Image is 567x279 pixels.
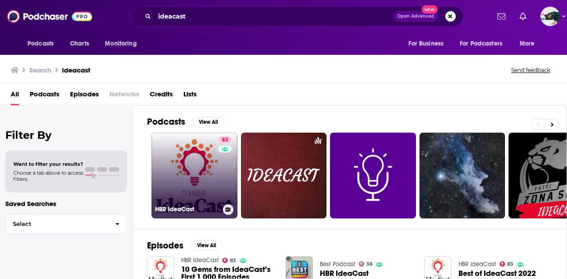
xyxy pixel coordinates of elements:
a: HBR IdeaCast [320,270,369,277]
h3: ideacast [62,66,90,74]
a: HBR IdeaCast [458,260,496,268]
span: Podcasts [27,38,54,50]
span: 83 [230,259,236,263]
a: Show notifications dropdown [494,9,509,24]
span: Want to filter your results? [13,161,83,167]
button: open menu [513,35,546,52]
a: HBR IdeaCast [181,256,219,264]
a: Episodes [70,87,99,105]
button: Open AdvancedNew [393,11,438,22]
h2: Filter By [5,129,127,141]
span: Networks [109,87,139,105]
span: 38 [366,262,373,266]
div: Search podcasts, credits, & more... [130,6,463,27]
span: 83 [507,262,513,266]
span: Charts [70,38,89,50]
a: Best of IdeaCast 2022 [458,270,536,277]
span: Logged in as fsg.publicity [540,7,560,26]
input: Search podcasts, credits, & more... [155,9,393,23]
button: Show profile menu [540,7,560,26]
a: Show notifications dropdown [516,9,530,24]
h2: Episodes [147,240,183,251]
span: Choose a tab above to access filters. [13,170,83,182]
img: Podchaser - Follow, Share and Rate Podcasts [7,8,92,25]
a: Credits [150,87,173,105]
button: Select [5,214,127,234]
a: Lists [183,87,197,105]
h3: Search [29,66,51,74]
a: 83 [222,258,237,263]
a: Best Podcast [320,260,355,268]
a: 83HBR IdeaCast [151,133,237,218]
button: open menu [402,35,454,52]
span: More [520,38,535,50]
span: Select [6,221,108,227]
span: Open Advanced [397,14,434,19]
button: open menu [21,35,65,52]
h3: HBR IdeaCast [155,206,219,213]
p: Saved Searches [5,199,127,208]
a: 83 [218,136,232,143]
button: View All [190,240,222,251]
a: 38 [359,261,373,267]
span: For Podcasters [460,38,502,50]
h2: Podcasts [147,116,185,127]
span: Monitoring [105,38,136,50]
button: View All [192,117,224,127]
span: 83 [222,136,228,145]
button: Send feedback [509,66,553,74]
a: 83 [500,261,514,267]
button: open menu [99,35,148,52]
img: User Profile [540,7,560,26]
span: For Business [408,38,443,50]
span: New [422,5,438,14]
a: Podcasts [30,87,59,105]
a: EpisodesView All [147,240,222,251]
a: PodcastsView All [147,116,224,127]
a: Charts [64,35,94,52]
button: open menu [454,35,515,52]
a: All [11,87,19,105]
